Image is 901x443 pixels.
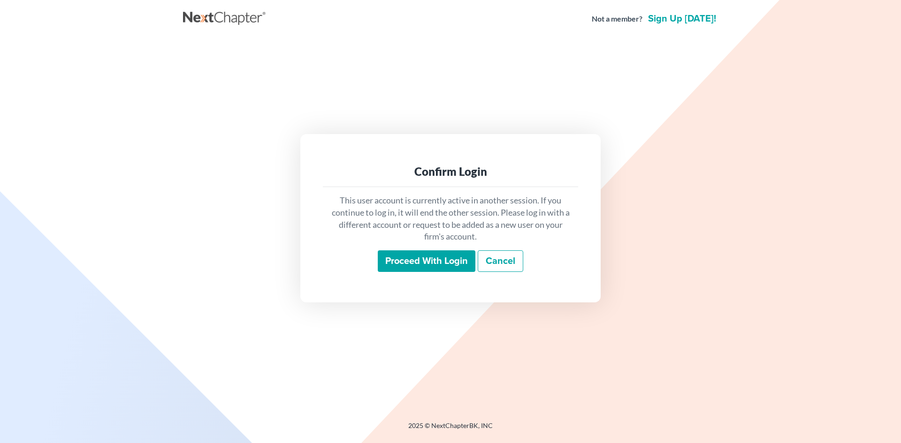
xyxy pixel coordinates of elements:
a: Cancel [478,250,523,272]
a: Sign up [DATE]! [646,14,718,23]
div: 2025 © NextChapterBK, INC [183,421,718,438]
strong: Not a member? [592,14,642,24]
div: Confirm Login [330,164,571,179]
p: This user account is currently active in another session. If you continue to log in, it will end ... [330,195,571,243]
input: Proceed with login [378,250,475,272]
